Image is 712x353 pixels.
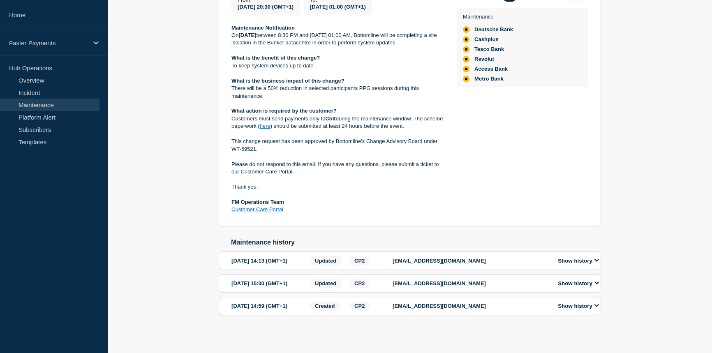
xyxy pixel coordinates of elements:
h2: Maintenance history [231,239,601,246]
span: Tesco Bank [474,46,504,53]
div: affected [463,66,469,72]
span: Revolut [474,56,494,62]
strong: Colt [325,115,335,122]
p: Maintenance [463,14,513,20]
span: [DATE] 20:30 (GMT+1) [238,4,294,10]
a: Customer Care Portal [231,206,283,212]
p: [EMAIL_ADDRESS][DOMAIN_NAME] [393,280,549,286]
div: [DATE] 14:59 (GMT+1) [231,301,307,311]
p: Customers must send payments only to during the maintenance window. The scheme paperwork ( ) shou... [231,115,444,130]
button: Show history [555,257,601,264]
a: here [260,123,270,129]
div: affected [463,76,469,82]
span: Metro Bank [474,76,504,82]
span: Updated [310,256,342,265]
div: [DATE] 14:13 (GMT+1) [231,256,307,265]
span: CP2 [349,256,370,265]
strong: What is the business impact of this change? [231,78,344,84]
p: Faster Payments [9,39,88,46]
span: Access Bank [474,66,508,72]
span: CP2 [349,279,370,288]
span: [DATE] 01:00 (GMT+1) [310,4,366,10]
div: affected [463,36,469,43]
span: CP2 [349,301,370,311]
span: Deutsche Bank [474,26,513,33]
span: Updated [310,279,342,288]
div: [DATE] 15:00 (GMT+1) [231,279,307,288]
p: There will be a 50% reduction in selected participants PPG sessions during this maintenance. [231,85,444,100]
button: Show history [555,280,601,287]
p: On between 8:30 PM and [DATE] 01:00 AM, Bottomline will be completing a site isolation in the Bun... [231,32,444,47]
button: Show history [555,302,601,309]
strong: What action is required by the customer? [231,108,337,114]
strong: Maintenance Notification [231,25,295,31]
strong: What is the benefit of this change? [231,55,320,61]
div: affected [463,46,469,53]
p: Please do not respond to this email. If you have any questions, please submit a ticket to our Cus... [231,161,444,176]
span: Cashplus [474,36,499,43]
strong: FM Operations Team [231,199,284,205]
p: [EMAIL_ADDRESS][DOMAIN_NAME] [393,303,549,309]
p: This change request has been approved by Bottomline’s Change Advisory Board under WT-59521. [231,138,444,153]
p: To keep system devices up to date. [231,62,444,69]
strong: [DATE] [238,32,256,38]
span: Created [310,301,340,311]
p: [EMAIL_ADDRESS][DOMAIN_NAME] [393,258,549,264]
div: affected [463,56,469,62]
div: affected [463,26,469,33]
p: Thank you. [231,183,444,191]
